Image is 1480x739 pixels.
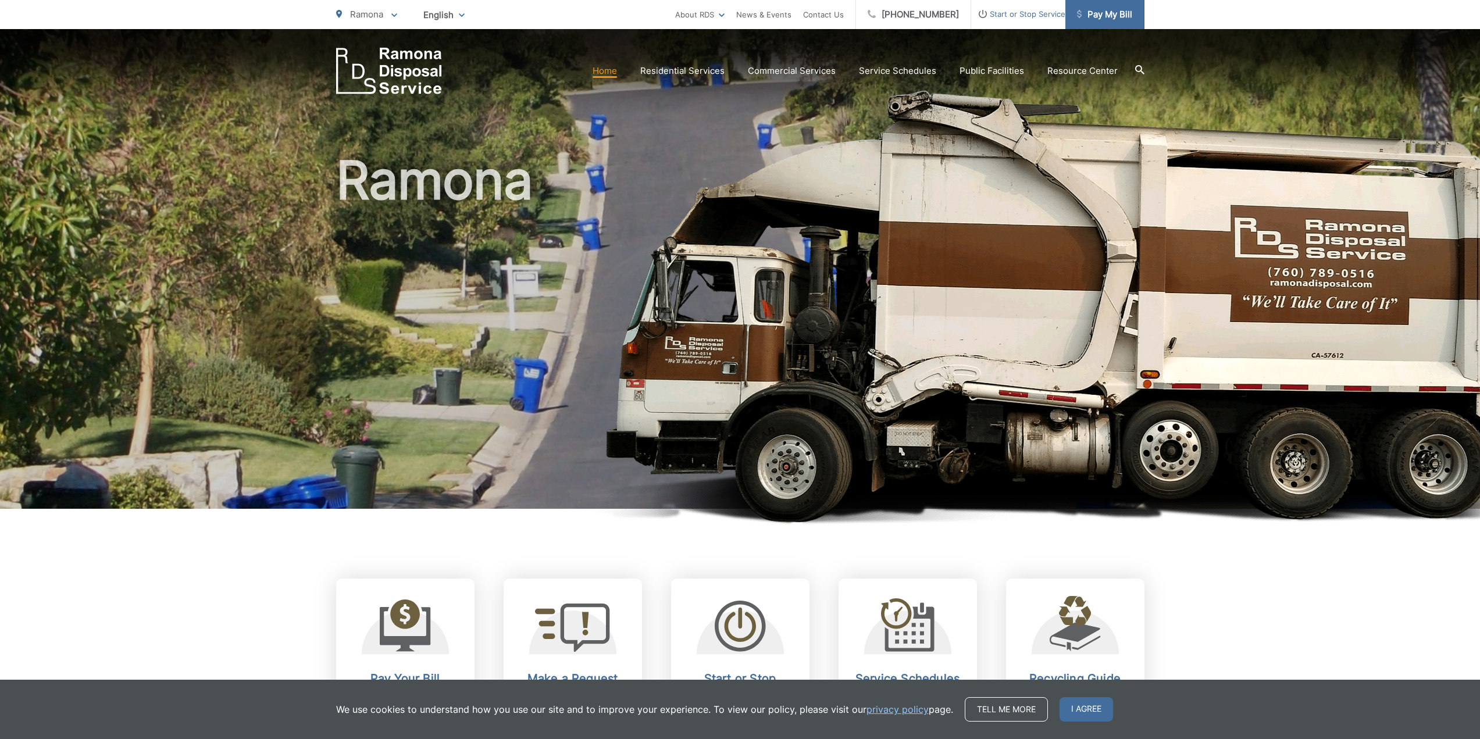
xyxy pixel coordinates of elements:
[803,8,844,22] a: Contact Us
[336,702,953,716] p: We use cookies to understand how you use our site and to improve your experience. To view our pol...
[866,702,929,716] a: privacy policy
[348,672,463,686] h2: Pay Your Bill
[1077,8,1132,22] span: Pay My Bill
[748,64,836,78] a: Commercial Services
[965,697,1048,722] a: Tell me more
[1047,64,1118,78] a: Resource Center
[859,64,936,78] a: Service Schedules
[515,672,630,686] h2: Make a Request
[415,5,473,25] span: English
[1018,672,1133,686] h2: Recycling Guide
[960,64,1024,78] a: Public Facilities
[350,9,383,20] span: Ramona
[683,672,798,699] h2: Start or Stop Service
[736,8,791,22] a: News & Events
[336,151,1144,519] h1: Ramona
[336,48,442,94] a: EDCD logo. Return to the homepage.
[593,64,617,78] a: Home
[640,64,725,78] a: Residential Services
[675,8,725,22] a: About RDS
[850,672,965,686] h2: Service Schedules
[1060,697,1113,722] span: I agree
